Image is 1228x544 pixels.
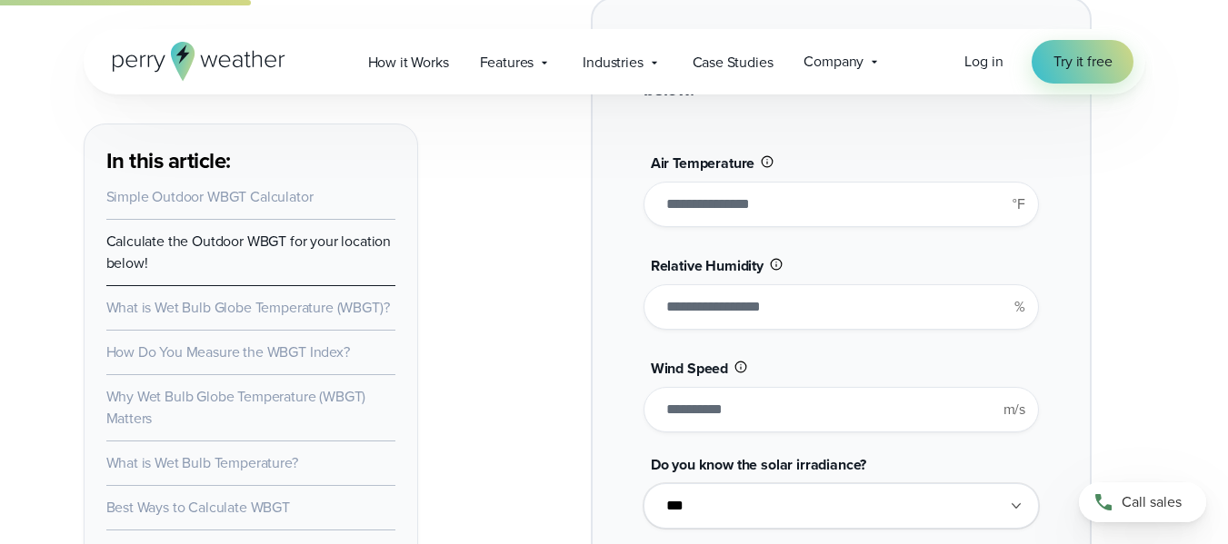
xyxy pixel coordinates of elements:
span: Do you know the solar irradiance? [651,454,866,475]
a: How it Works [353,44,464,81]
div: Delete [7,56,1221,73]
span: Try it free [1053,51,1112,73]
span: Industries [583,52,643,74]
div: Move To ... [7,122,1221,138]
a: Log in [964,51,1003,73]
a: How Do You Measure the WBGT Index? [106,341,350,362]
h3: In this article: [106,146,395,175]
div: Options [7,73,1221,89]
span: Features [480,52,534,74]
span: Case Studies [693,52,774,74]
span: Call sales [1122,491,1182,513]
div: Rename [7,105,1221,122]
span: Log in [964,51,1003,72]
a: What is Wet Bulb Temperature? [106,452,298,473]
a: Try it free [1032,40,1133,84]
span: Company [804,51,864,73]
div: Sort A > Z [7,7,1221,24]
div: Move To ... [7,40,1221,56]
span: Wind Speed [651,358,728,379]
div: Sign out [7,89,1221,105]
a: Why Wet Bulb Globe Temperature (WBGT) Matters [106,386,366,429]
span: Air Temperature [651,153,754,173]
a: Calculate the Outdoor WBGT for your location below! [106,231,392,273]
span: How it Works [368,52,449,74]
div: Sort New > Old [7,24,1221,40]
a: What is Wet Bulb Globe Temperature (WBGT)? [106,297,390,318]
a: Best Ways to Calculate WBGT [106,497,290,518]
a: Simple Outdoor WBGT Calculator [106,186,314,207]
span: Relative Humidity [651,255,764,276]
a: Case Studies [677,44,789,81]
a: Call sales [1079,482,1206,522]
